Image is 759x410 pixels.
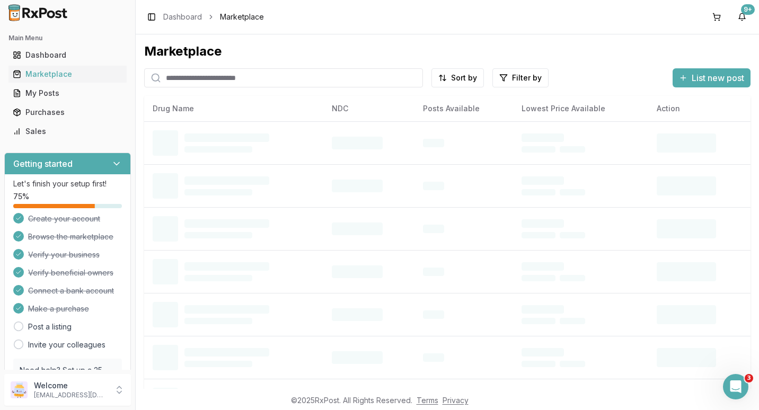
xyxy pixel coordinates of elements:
iframe: Intercom live chat [723,374,748,399]
th: NDC [323,96,414,121]
span: Make a purchase [28,304,89,314]
a: Sales [8,122,127,141]
a: Marketplace [8,65,127,84]
h2: Main Menu [8,34,127,42]
span: Marketplace [220,12,264,22]
th: Posts Available [414,96,513,121]
button: Purchases [4,104,131,121]
p: Welcome [34,380,108,391]
p: Need help? Set up a 25 minute call with our team to set up. [20,365,116,397]
div: Purchases [13,107,122,118]
button: Sort by [431,68,484,87]
th: Action [648,96,751,121]
div: Sales [13,126,122,137]
button: List new post [673,68,751,87]
a: List new post [673,74,751,84]
div: 9+ [741,4,755,15]
button: My Posts [4,85,131,102]
div: My Posts [13,88,122,99]
button: Marketplace [4,66,131,83]
button: Dashboard [4,47,131,64]
button: Filter by [492,68,549,87]
span: Verify your business [28,249,100,260]
p: Let's finish your setup first! [13,179,122,189]
img: RxPost Logo [4,4,72,21]
img: User avatar [11,381,28,398]
span: Verify beneficial owners [28,268,113,278]
button: 9+ [734,8,751,25]
nav: breadcrumb [163,12,264,22]
a: My Posts [8,84,127,103]
span: Sort by [451,73,477,83]
a: Purchases [8,103,127,122]
span: Browse the marketplace [28,231,113,242]
span: Connect a bank account [28,286,114,296]
div: Marketplace [13,69,122,79]
span: 75 % [13,191,29,202]
p: [EMAIL_ADDRESS][DOMAIN_NAME] [34,391,108,399]
h3: Getting started [13,157,73,170]
span: Filter by [512,73,542,83]
span: 3 [745,374,753,382]
th: Lowest Price Available [513,96,648,121]
th: Drug Name [144,96,323,121]
div: Marketplace [144,43,751,60]
a: Terms [417,396,438,405]
button: Sales [4,123,131,140]
a: Dashboard [163,12,202,22]
a: Post a listing [28,322,72,332]
span: List new post [692,72,744,84]
a: Privacy [443,396,469,405]
a: Invite your colleagues [28,340,105,350]
a: Dashboard [8,46,127,65]
span: Create your account [28,213,100,224]
div: Dashboard [13,50,122,60]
